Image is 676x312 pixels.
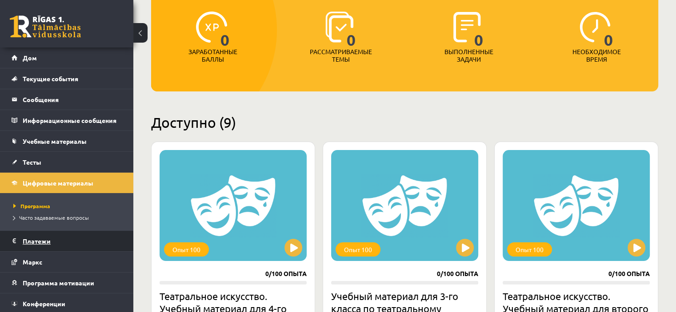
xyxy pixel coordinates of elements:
a: Учебные материалы [12,131,122,151]
a: Цифровые материалы [12,173,122,193]
font: Конференции [23,300,65,308]
font: Опыт 100 [172,245,200,253]
a: Рижская 1-я средняя школа заочного обучения [10,16,81,38]
font: Программа [20,202,50,209]
a: Маркс [12,252,122,272]
font: Выполненные задачи [444,47,493,63]
font: 0 [474,30,484,49]
font: Цифровые материалы [23,179,93,187]
a: Программа мотивации [12,273,122,293]
img: icon-completed-tasks-ad58ae20a441b2904462921112bc710f1caf180af7a3daa7317a5a94f2d26646.svg [453,12,481,43]
a: Часто задаваемые вопросы [13,213,124,221]
font: Информационные сообщения [23,116,116,124]
font: Доступно (9) [151,114,236,131]
font: Платежи [23,237,51,245]
a: Платежи [12,231,122,251]
a: Дом [12,47,122,68]
font: Необходимое время [572,47,621,63]
a: Информационные сообщения [12,110,122,130]
font: Маркс [23,258,42,266]
font: Программа мотивации [23,279,94,287]
font: Опыт 100 [344,245,372,253]
font: Сообщения [23,95,59,103]
img: icon-xp-0682a9bc20223a9ccc6f5883a126b849a74cddfe5390d2b41b4391c66f2066e7.svg [196,12,227,43]
a: Текущие события [12,68,122,89]
font: Рассматриваемые темы [310,47,372,63]
img: icon-learned-topics-4a711ccc23c960034f471b6e78daf4a3bad4a20eaf4de84257b87e66633f6470.svg [325,12,353,43]
font: Учебные материалы [23,137,87,145]
a: Тесты [12,152,122,172]
font: Заработанные баллы [188,47,237,63]
font: Дом [23,54,37,62]
font: 0 [347,30,356,49]
font: Опыт 100 [516,245,544,253]
a: Сообщения [12,89,122,110]
img: icon-clock-7be60019b62300814b6bd22b8e044499b485619524d84068768e800edab66f18.svg [580,12,611,43]
font: Тесты [23,158,41,166]
font: 0 [604,30,613,49]
font: Часто задаваемые вопросы [19,214,89,221]
font: Текущие события [23,75,78,83]
font: 0 [220,30,230,49]
a: Программа [13,202,124,210]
